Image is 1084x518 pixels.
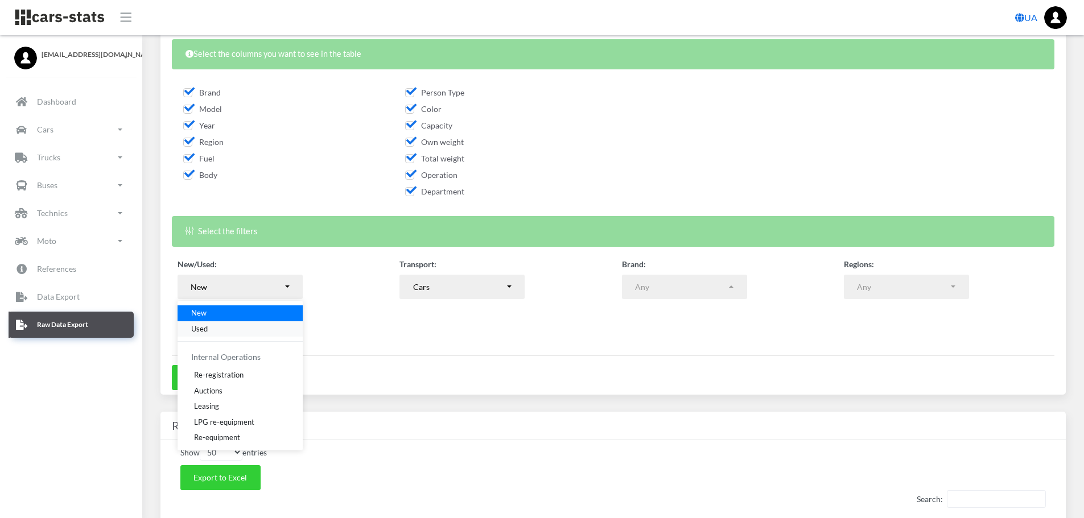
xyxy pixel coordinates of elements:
p: Cars [37,122,53,136]
button: Show results [172,365,244,390]
span: Auctions [194,385,222,396]
p: Data Export [37,289,80,304]
a: Technics [9,200,134,226]
div: Select the columns you want to see in the table [172,39,1054,69]
span: LPG re-equipment [194,416,254,428]
a: [EMAIL_ADDRESS][DOMAIN_NAME] [14,47,128,60]
button: New [178,275,303,300]
span: Leasing [194,401,219,412]
span: Internal Operations [191,352,261,362]
a: Raw Data Export [9,312,134,338]
a: Buses [9,172,134,198]
span: Operation [405,170,457,180]
p: Dashboard [37,94,76,109]
p: Raw Data Export [37,318,88,331]
span: Color [405,104,442,114]
span: Brand [183,88,221,97]
span: Person Type [405,88,464,97]
span: New [191,308,207,319]
label: Search: [917,490,1046,508]
span: [EMAIL_ADDRESS][DOMAIN_NAME] [42,49,128,60]
span: Fuel [183,154,215,163]
div: Any [635,281,727,293]
p: Moto [37,234,56,248]
span: Region [183,137,224,147]
label: Brand: [622,258,646,270]
div: Select the filters [172,216,1054,246]
div: Any [857,281,949,293]
a: References [9,256,134,282]
p: Technics [37,206,68,220]
span: Used [191,323,208,334]
span: Total weight [405,154,464,163]
label: Show entries [180,444,267,461]
button: Export to Excel [180,465,261,490]
span: Body [183,170,217,180]
a: Moto [9,228,134,254]
p: Trucks [37,150,60,164]
div: Cars [413,281,505,293]
label: Person: [178,299,205,311]
p: Buses [37,178,57,192]
a: Dashboard [9,89,134,115]
button: Any [622,275,747,300]
span: Export to Excel [193,473,247,482]
span: Re-registration [194,370,244,381]
span: Own weight [405,137,464,147]
span: Capacity [405,121,452,130]
label: Regions: [844,258,874,270]
div: New [191,281,283,293]
button: Any [844,275,969,300]
h4: Results [172,416,1054,434]
a: Trucks [9,144,134,171]
select: Showentries [200,444,242,461]
img: navbar brand [14,9,105,26]
span: Year [183,121,215,130]
span: Re-equipment [194,432,240,444]
button: Cars [399,275,525,300]
p: References [37,262,76,276]
a: Data Export [9,284,134,310]
span: Department [405,187,464,196]
span: Model [183,104,222,114]
a: Cars [9,117,134,143]
a: UA [1011,6,1042,29]
label: Transport: [399,258,436,270]
label: New/Used: [178,258,217,270]
img: ... [1044,6,1067,29]
input: Search: [947,490,1046,508]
